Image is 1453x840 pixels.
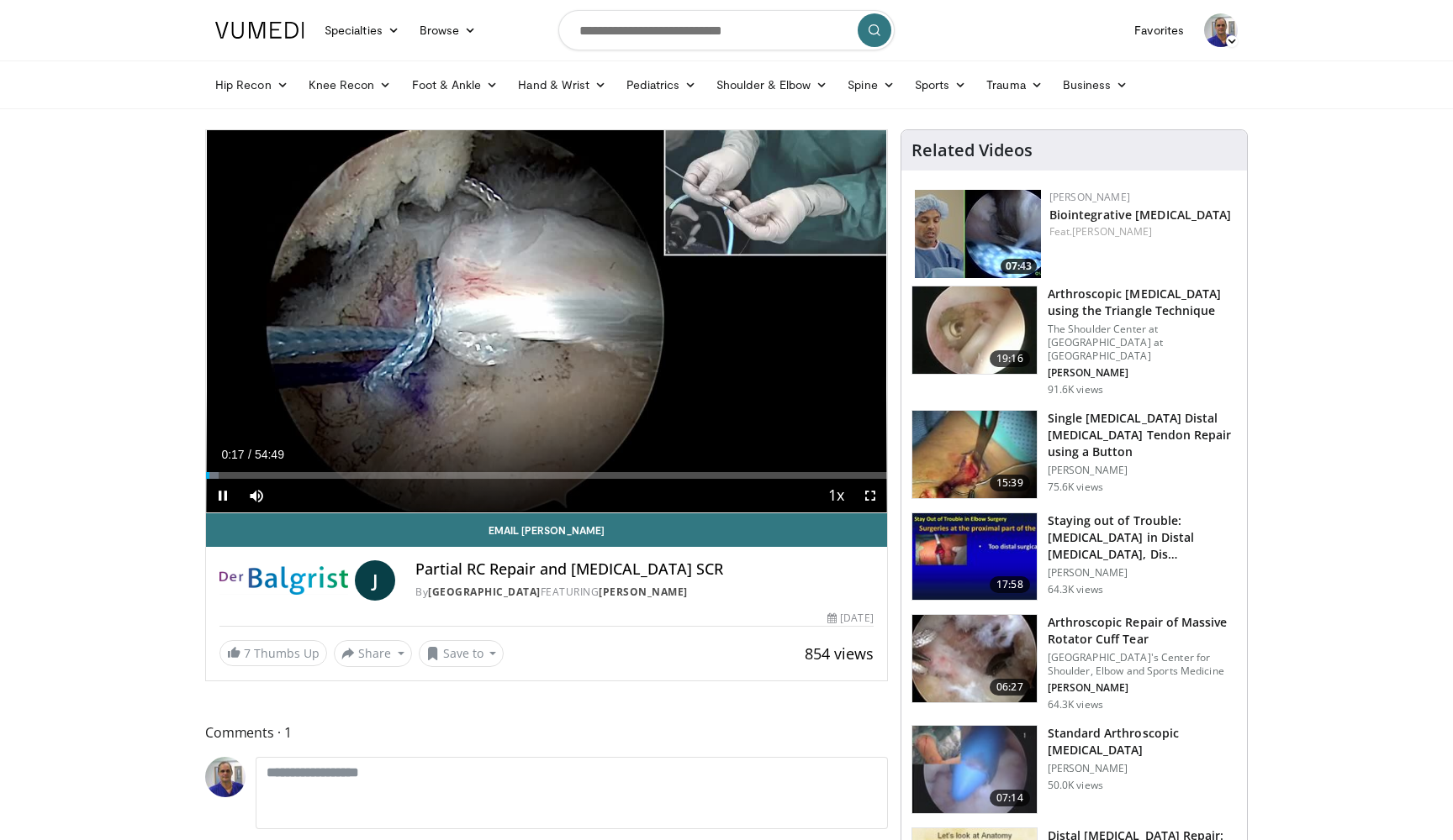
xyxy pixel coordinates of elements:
img: 3fbd5ba4-9555-46dd-8132-c1644086e4f5.150x105_q85_crop-smart_upscale.jpg [915,190,1041,278]
a: J [355,560,395,601]
img: 38854_0000_3.png.150x105_q85_crop-smart_upscale.jpg [912,726,1037,813]
a: Specialties [314,13,409,47]
span: 07:14 [990,790,1030,806]
a: 07:43 [915,190,1041,278]
a: [PERSON_NAME] [1049,190,1130,204]
img: VuMedi Logo [215,22,304,39]
p: [PERSON_NAME] [1048,366,1237,380]
a: Favorites [1124,13,1194,47]
img: 281021_0002_1.png.150x105_q85_crop-smart_upscale.jpg [912,615,1037,702]
button: Save to [419,640,505,667]
button: Pause [206,479,240,512]
p: 64.3K views [1048,583,1103,596]
span: 0:17 [221,448,244,461]
span: 54:49 [255,448,284,461]
a: Email [PERSON_NAME] [206,513,887,547]
a: 7 Thumbs Up [219,640,327,666]
p: The Shoulder Center at [GEOGRAPHIC_DATA] at [GEOGRAPHIC_DATA] [1048,323,1237,363]
a: Biointegrative [MEDICAL_DATA] [1049,207,1232,223]
a: Sports [905,68,977,102]
button: Fullscreen [853,479,887,512]
h3: Standard Arthroscopic [MEDICAL_DATA] [1048,725,1237,759]
a: [PERSON_NAME] [599,585,688,599]
img: king_0_3.png.150x105_q85_crop-smart_upscale.jpg [912,411,1037,498]
span: / [248,448,251,461]
p: 64.3K views [1048,698,1103,711]
h4: Partial RC Repair and [MEDICAL_DATA] SCR [415,560,873,579]
button: Share [334,640,412,667]
span: 07:43 [1001,259,1037,274]
p: [PERSON_NAME] [1048,762,1237,775]
button: Mute [240,479,273,512]
a: Business [1053,68,1139,102]
p: [PERSON_NAME] [1048,681,1237,695]
a: Hand & Wrist [508,68,616,102]
a: Foot & Ankle [402,68,509,102]
a: 06:27 Arthroscopic Repair of Massive Rotator Cuff Tear [GEOGRAPHIC_DATA]'s Center for Shoulder, E... [911,614,1237,711]
a: Trauma [976,68,1053,102]
div: [DATE] [827,611,873,626]
input: Search topics, interventions [558,10,895,50]
h4: Related Videos [911,140,1033,160]
h3: Single [MEDICAL_DATA] Distal [MEDICAL_DATA] Tendon Repair using a Button [1048,410,1237,460]
div: Progress Bar [206,472,887,479]
a: Shoulder & Elbow [706,68,837,102]
img: Avatar [1204,13,1238,47]
p: 50.0K views [1048,779,1103,792]
p: 91.6K views [1048,383,1103,396]
a: 17:58 Staying out of Trouble: [MEDICAL_DATA] in Distal [MEDICAL_DATA], Dis… [PERSON_NAME] 64.3K v... [911,512,1237,601]
h3: Staying out of Trouble: [MEDICAL_DATA] in Distal [MEDICAL_DATA], Dis… [1048,512,1237,563]
img: Avatar [205,757,246,797]
a: [GEOGRAPHIC_DATA] [428,585,541,599]
span: 854 views [805,643,874,664]
p: 75.6K views [1048,480,1103,494]
a: Pediatrics [616,68,706,102]
div: Feat. [1049,224,1234,239]
p: [GEOGRAPHIC_DATA]'s Center for Shoulder, Elbow and Sports Medicine [1048,651,1237,678]
span: 19:16 [990,350,1030,367]
img: krish_3.png.150x105_q85_crop-smart_upscale.jpg [912,286,1037,374]
span: 15:39 [990,475,1030,491]
p: [PERSON_NAME] [1048,464,1237,477]
video-js: Video Player [206,130,887,513]
a: Spine [837,68,904,102]
img: Balgrist University Hospital [219,560,348,601]
span: Comments 1 [205,722,888,743]
a: 19:16 Arthroscopic [MEDICAL_DATA] using the Triangle Technique The Shoulder Center at [GEOGRAPHIC... [911,286,1237,396]
p: [PERSON_NAME] [1048,566,1237,580]
img: Q2xRg7exoPLTwO8X4xMDoxOjB1O8AjAz_1.150x105_q85_crop-smart_upscale.jpg [912,513,1037,601]
a: [PERSON_NAME] [1072,224,1152,239]
span: 17:58 [990,576,1030,593]
a: Knee Recon [299,68,402,102]
a: 15:39 Single [MEDICAL_DATA] Distal [MEDICAL_DATA] Tendon Repair using a Button [PERSON_NAME] 75.6... [911,410,1237,499]
div: By FEATURING [415,585,873,600]
a: Hip Recon [205,68,299,102]
span: 7 [244,645,251,661]
button: Playback Rate [820,479,853,512]
a: Browse [409,13,487,47]
h3: Arthroscopic Repair of Massive Rotator Cuff Tear [1048,614,1237,648]
span: 06:27 [990,679,1030,696]
a: 07:14 Standard Arthroscopic [MEDICAL_DATA] [PERSON_NAME] 50.0K views [911,725,1237,814]
h3: Arthroscopic [MEDICAL_DATA] using the Triangle Technique [1048,286,1237,319]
